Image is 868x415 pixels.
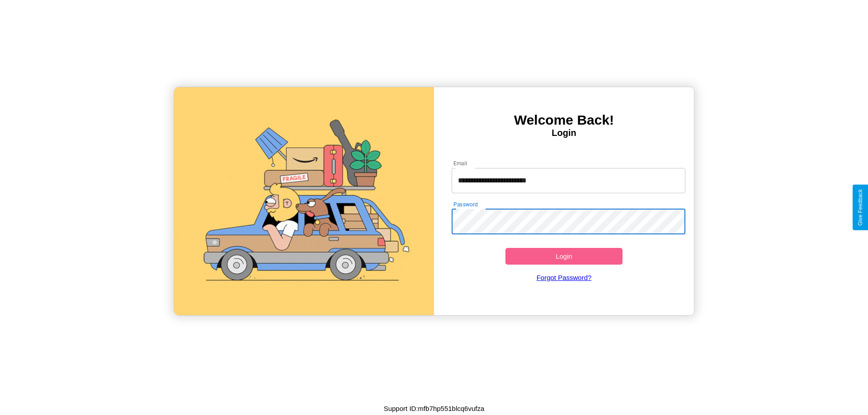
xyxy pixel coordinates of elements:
[453,201,477,208] label: Password
[453,159,467,167] label: Email
[384,402,485,415] p: Support ID: mfb7hp551blcq6vufza
[434,128,694,138] h4: Login
[174,87,434,315] img: gif
[434,112,694,128] h3: Welcome Back!
[505,248,623,265] button: Login
[447,265,681,290] a: Forgot Password?
[857,189,863,226] div: Give Feedback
